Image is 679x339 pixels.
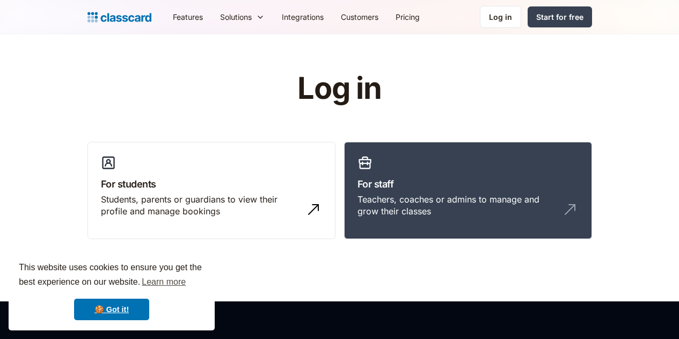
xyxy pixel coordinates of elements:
a: Customers [332,5,387,29]
a: Pricing [387,5,428,29]
a: Log in [480,6,521,28]
a: Logo [87,10,151,25]
div: Start for free [536,11,583,23]
a: dismiss cookie message [74,299,149,320]
a: For studentsStudents, parents or guardians to view their profile and manage bookings [87,142,335,240]
h1: Log in [169,72,510,105]
div: Teachers, coaches or admins to manage and grow their classes [357,193,557,218]
h3: For students [101,177,322,191]
a: learn more about cookies [140,274,187,290]
h3: For staff [357,177,579,191]
div: Log in [489,11,512,23]
span: This website uses cookies to ensure you get the best experience on our website. [19,261,205,290]
a: Integrations [273,5,332,29]
a: For staffTeachers, coaches or admins to manage and grow their classes [344,142,592,240]
div: Solutions [211,5,273,29]
a: Start for free [528,6,592,27]
div: cookieconsent [9,251,215,330]
div: Students, parents or guardians to view their profile and manage bookings [101,193,301,218]
div: Solutions [220,11,252,23]
a: Features [164,5,211,29]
